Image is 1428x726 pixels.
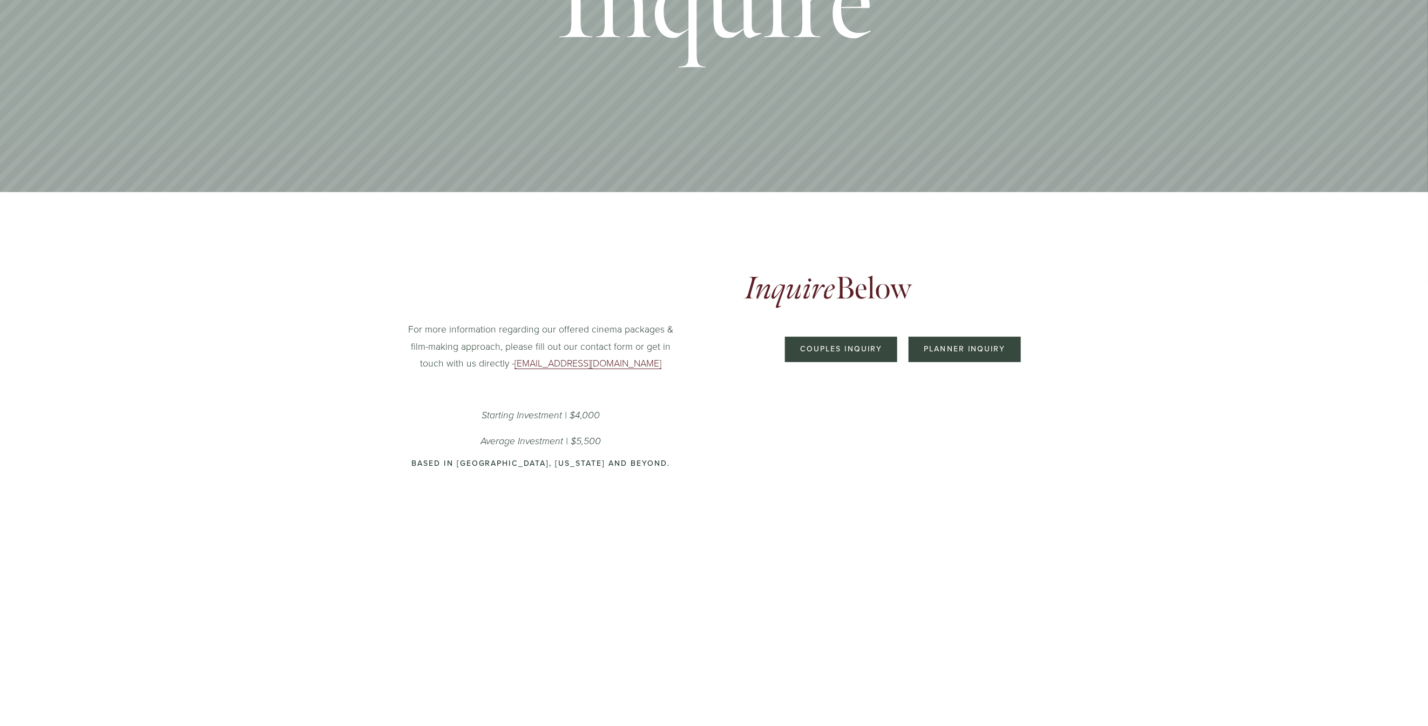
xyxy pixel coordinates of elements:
p: Based in [GEOGRAPHIC_DATA], [US_STATE] and beyond. [399,459,682,468]
em: Average Investment | $5,500 [480,436,601,447]
p: For more information regarding our offered cinema packages & film-making approach, please fill ou... [399,321,682,372]
h2: Below [746,272,1060,306]
a: [EMAIL_ADDRESS][DOMAIN_NAME] [515,356,661,369]
em: Starting Investment | $4,000 [482,410,600,421]
button: Planner Inquiry [909,337,1021,362]
button: Couples Inquiry [785,337,898,362]
em: Inquire [746,269,836,308]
